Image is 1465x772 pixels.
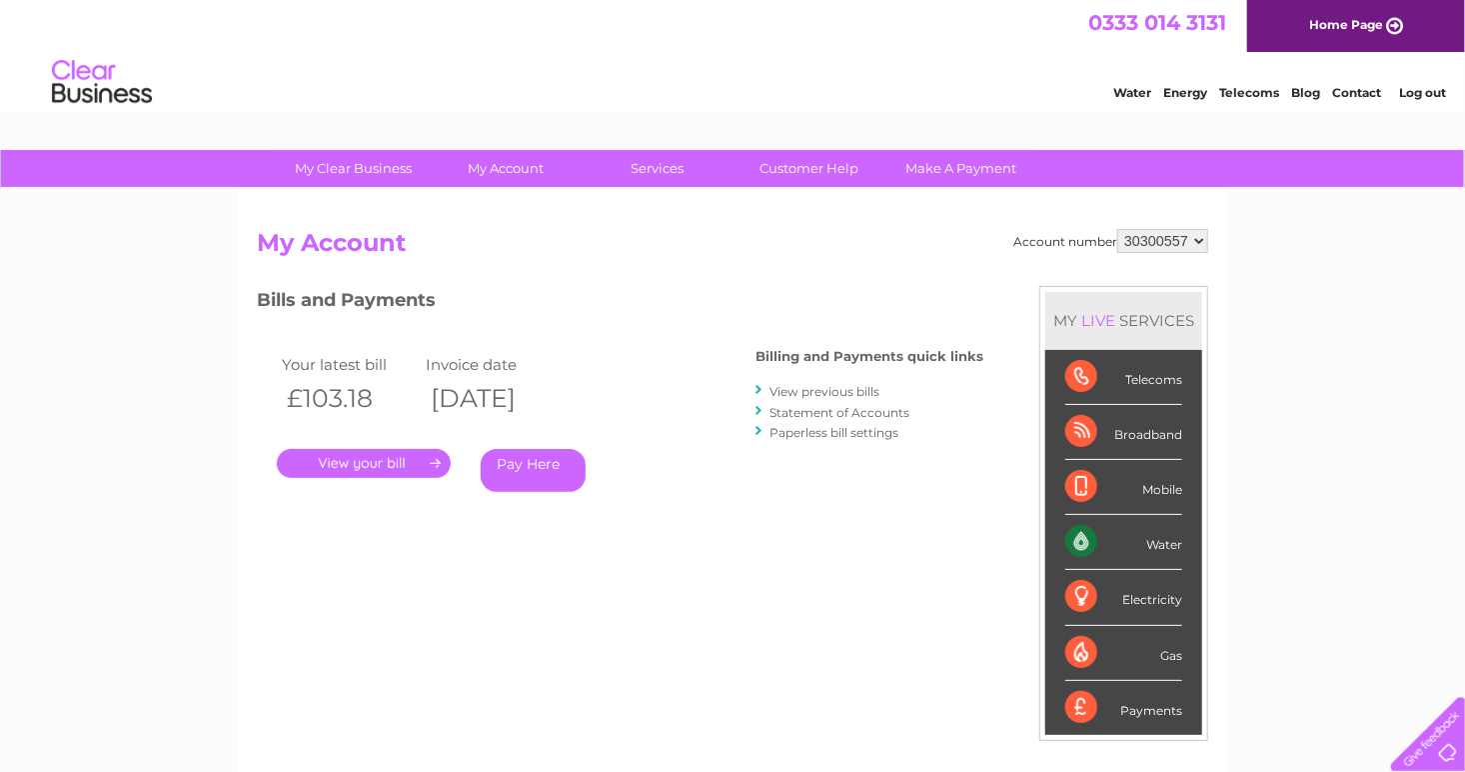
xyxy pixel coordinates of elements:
[769,405,909,420] a: Statement of Accounts
[1065,405,1182,460] div: Broadband
[1065,626,1182,681] div: Gas
[1088,10,1226,35] a: 0333 014 3131
[1291,85,1320,100] a: Blog
[1113,85,1151,100] a: Water
[769,384,879,399] a: View previous bills
[1065,350,1182,405] div: Telecoms
[257,286,983,321] h3: Bills and Payments
[879,150,1044,187] a: Make A Payment
[277,378,421,419] th: £103.18
[421,378,565,419] th: [DATE]
[1065,570,1182,625] div: Electricity
[1065,515,1182,570] div: Water
[1219,85,1279,100] a: Telecoms
[272,150,437,187] a: My Clear Business
[51,52,153,113] img: logo.png
[576,150,740,187] a: Services
[1013,229,1208,253] div: Account number
[755,349,983,364] h4: Billing and Payments quick links
[262,11,1206,97] div: Clear Business is a trading name of Verastar Limited (registered in [GEOGRAPHIC_DATA] No. 3667643...
[481,449,586,492] a: Pay Here
[277,449,451,478] a: .
[1332,85,1381,100] a: Contact
[769,425,898,440] a: Paperless bill settings
[1045,292,1202,349] div: MY SERVICES
[421,351,565,378] td: Invoice date
[424,150,589,187] a: My Account
[277,351,421,378] td: Your latest bill
[1065,460,1182,515] div: Mobile
[1399,85,1446,100] a: Log out
[1065,681,1182,735] div: Payments
[1163,85,1207,100] a: Energy
[1077,311,1119,330] div: LIVE
[257,229,1208,267] h2: My Account
[728,150,892,187] a: Customer Help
